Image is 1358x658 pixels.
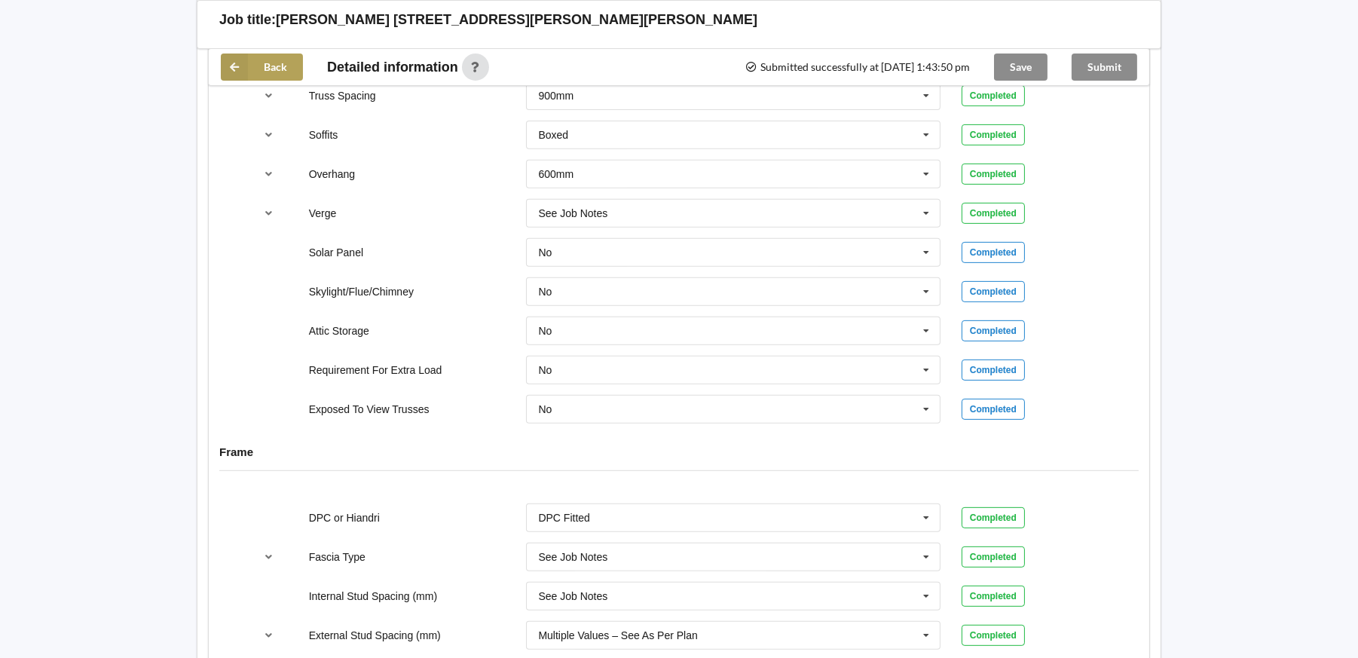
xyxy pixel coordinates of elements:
[962,85,1025,106] div: Completed
[309,129,338,141] label: Soffits
[255,121,284,148] button: reference-toggle
[962,242,1025,263] div: Completed
[219,445,1139,459] h4: Frame
[538,513,589,523] div: DPC Fitted
[962,320,1025,341] div: Completed
[255,161,284,188] button: reference-toggle
[219,11,276,29] h3: Job title:
[962,203,1025,224] div: Completed
[309,364,442,376] label: Requirement For Extra Load
[309,629,441,641] label: External Stud Spacing (mm)
[962,360,1025,381] div: Completed
[255,543,284,571] button: reference-toggle
[962,546,1025,568] div: Completed
[309,403,430,415] label: Exposed To View Trusses
[327,60,458,74] span: Detailed information
[255,200,284,227] button: reference-toggle
[962,399,1025,420] div: Completed
[309,325,369,337] label: Attic Storage
[538,365,552,375] div: No
[962,124,1025,145] div: Completed
[538,169,573,179] div: 600mm
[538,90,573,101] div: 900mm
[255,622,284,649] button: reference-toggle
[962,281,1025,302] div: Completed
[538,286,552,297] div: No
[538,404,552,415] div: No
[309,207,337,219] label: Verge
[309,168,355,180] label: Overhang
[538,130,568,140] div: Boxed
[538,247,552,258] div: No
[255,82,284,109] button: reference-toggle
[962,586,1025,607] div: Completed
[538,208,607,219] div: See Job Notes
[309,246,363,259] label: Solar Panel
[538,630,697,641] div: Multiple Values – See As Per Plan
[309,512,380,524] label: DPC or Hiandri
[309,286,414,298] label: Skylight/Flue/Chimney
[538,326,552,336] div: No
[538,591,607,601] div: See Job Notes
[221,54,303,81] button: Back
[309,90,376,102] label: Truss Spacing
[962,625,1025,646] div: Completed
[538,552,607,562] div: See Job Notes
[309,551,365,563] label: Fascia Type
[309,590,437,602] label: Internal Stud Spacing (mm)
[962,164,1025,185] div: Completed
[276,11,757,29] h3: [PERSON_NAME] [STREET_ADDRESS][PERSON_NAME][PERSON_NAME]
[962,507,1025,528] div: Completed
[745,62,970,72] span: Submitted successfully at [DATE] 1:43:50 pm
